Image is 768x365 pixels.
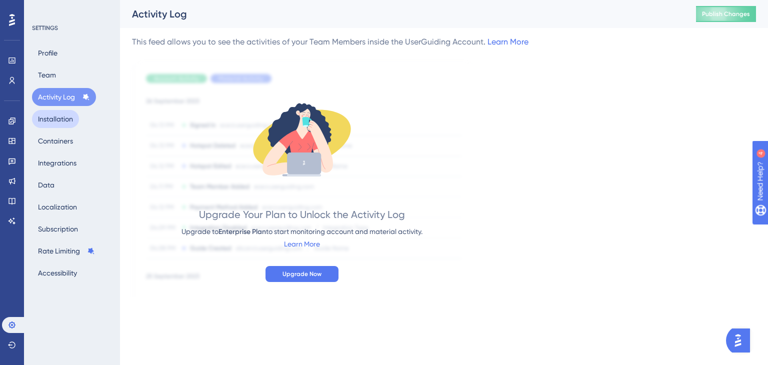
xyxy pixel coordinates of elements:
[32,154,82,172] button: Integrations
[32,264,83,282] button: Accessibility
[218,227,266,236] span: Enterprise Plan
[726,325,756,355] iframe: UserGuiding AI Assistant Launcher
[32,176,60,194] button: Data
[199,207,405,221] div: Upgrade Your Plan to Unlock the Activity Log
[32,242,101,260] button: Rate Limiting
[696,6,756,22] button: Publish Changes
[32,132,79,150] button: Containers
[32,66,62,84] button: Team
[32,88,96,106] button: Activity Log
[265,266,338,282] button: Upgrade Now
[32,24,113,32] div: SETTINGS
[702,10,750,18] span: Publish Changes
[32,44,63,62] button: Profile
[132,7,671,21] div: Activity Log
[487,37,528,46] a: Learn More
[181,225,422,238] div: Upgrade to to start monitoring account and material activity.
[32,220,84,238] button: Subscription
[282,270,321,278] span: Upgrade Now
[32,110,79,128] button: Installation
[32,198,83,216] button: Localization
[23,2,62,14] span: Need Help?
[132,36,528,48] div: This feed allows you to see the activities of your Team Members inside the UserGuiding Account.
[69,5,72,13] div: 4
[284,240,320,248] a: Learn More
